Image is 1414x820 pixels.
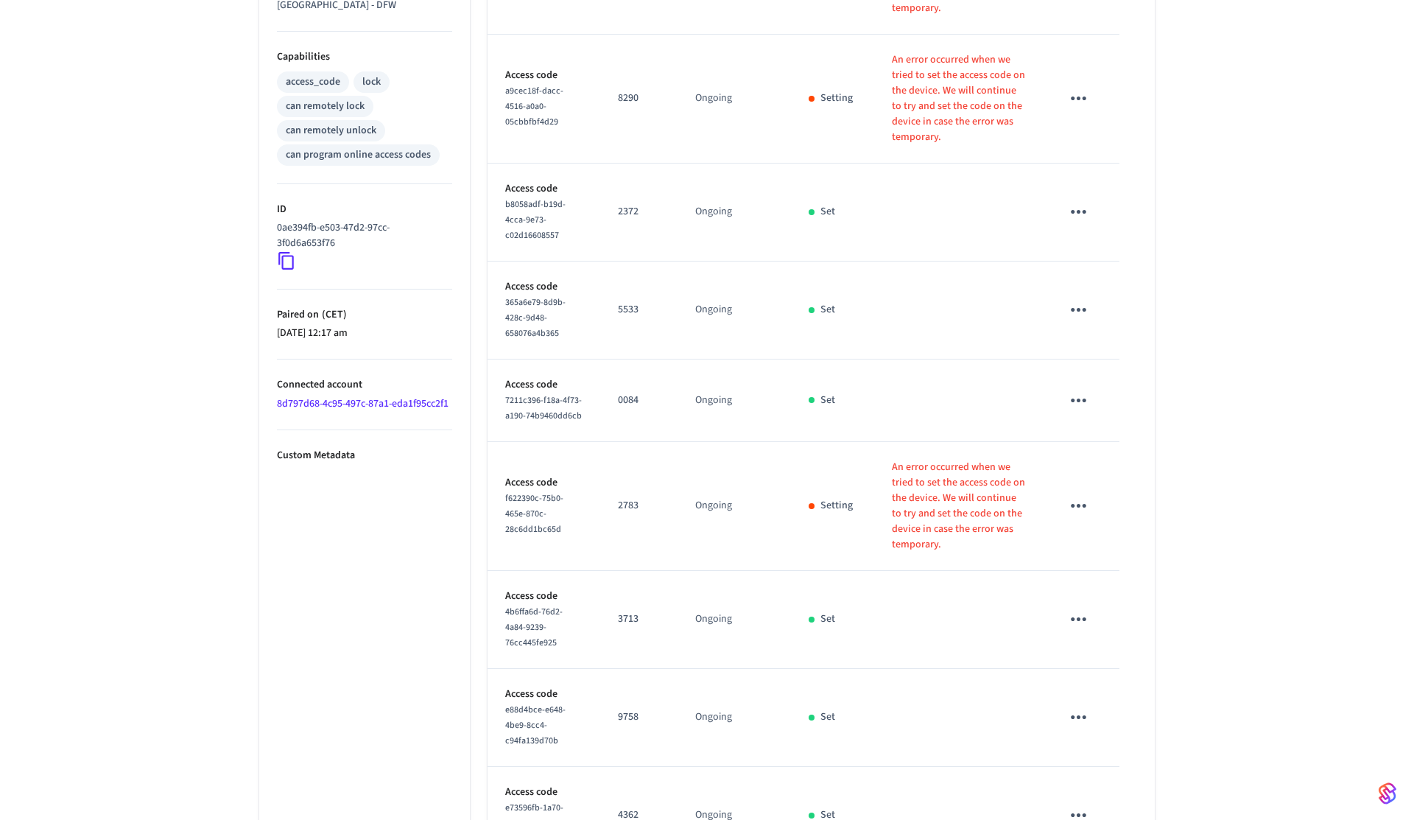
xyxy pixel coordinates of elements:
[277,448,452,463] p: Custom Metadata
[505,589,583,604] p: Access code
[277,377,452,393] p: Connected account
[678,442,790,571] td: Ongoing
[505,181,583,197] p: Access code
[362,74,381,90] div: lock
[277,396,449,411] a: 8d797d68-4c95-497c-87a1-eda1f95cc2f1
[618,91,660,106] p: 8290
[505,492,563,536] span: f622390c-75b0-465e-870c-28c6dd1bc65d
[505,475,583,491] p: Access code
[820,612,835,627] p: Set
[892,460,1026,553] p: An error occurred when we tried to set the access code on the device. We will continue to try and...
[286,147,431,163] div: can program online access codes
[678,262,790,360] td: Ongoing
[618,709,660,725] p: 9758
[505,85,563,128] span: a9cec18f-dacc-4516-a0a0-05cbbfbf4d29
[277,220,446,251] p: 0ae394fb-e503-47d2-97cc-3f0d6a653f76
[286,123,376,139] div: can remotely unlock
[678,35,790,164] td: Ongoing
[678,360,790,442] td: Ongoing
[618,498,660,514] p: 2783
[505,394,582,422] span: 7211c396-f18a-4f73-a190-74b9460dd6cb
[618,612,660,627] p: 3713
[820,204,835,220] p: Set
[618,393,660,408] p: 0084
[505,296,566,340] span: 365a6e79-8d9b-428c-9d48-658076a4b365
[678,164,790,262] td: Ongoing
[277,307,452,323] p: Paired on
[505,377,583,393] p: Access code
[618,302,660,318] p: 5533
[505,606,563,649] span: 4b6ffa6d-76d2-4a84-9239-76cc445fe925
[505,785,583,800] p: Access code
[1379,782,1396,805] img: SeamLogoGradient.69752ec5.svg
[820,393,835,408] p: Set
[286,99,365,114] div: can remotely lock
[277,49,452,65] p: Capabilities
[820,498,853,514] p: Setting
[319,307,347,322] span: ( CET )
[277,326,452,341] p: [DATE] 12:17 am
[618,204,660,220] p: 2372
[820,302,835,318] p: Set
[820,91,853,106] p: Setting
[286,74,340,90] div: access_code
[505,279,583,295] p: Access code
[505,687,583,702] p: Access code
[678,571,790,669] td: Ongoing
[505,704,566,747] span: e88d4bce-e648-4be9-8cc4-c94fa139d70b
[820,709,835,725] p: Set
[505,198,566,242] span: b8058adf-b19d-4cca-9e73-c02d16608557
[505,68,583,83] p: Access code
[892,52,1026,145] p: An error occurred when we tried to set the access code on the device. We will continue to try and...
[277,202,452,217] p: ID
[678,669,790,767] td: Ongoing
